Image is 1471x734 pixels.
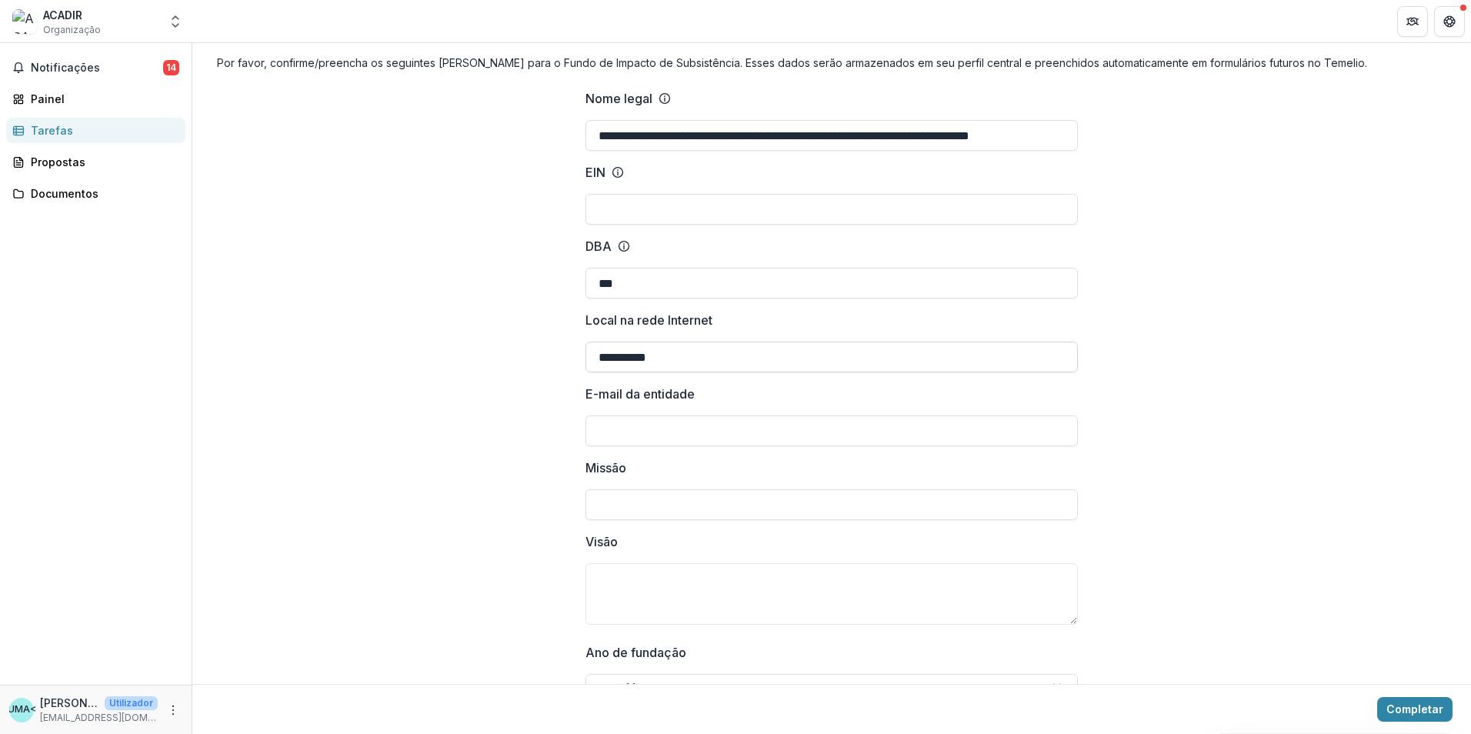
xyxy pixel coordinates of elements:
[585,311,712,329] p: Local na rede Internet
[585,532,618,551] p: Visão
[6,55,185,80] button: Notificações14
[40,695,98,711] p: [PERSON_NAME] <[EMAIL_ADDRESS][DOMAIN_NAME]>
[585,89,652,108] p: Nome legal
[6,118,185,143] a: Tarefas
[40,711,158,725] p: [EMAIL_ADDRESS][DOMAIN_NAME]
[1377,697,1453,722] button: Completar
[1434,6,1465,37] button: Obter ajuda
[585,385,695,403] p: E-mail da entidade
[105,696,158,710] p: Utilizador
[585,237,612,255] p: DBA
[31,122,173,138] div: Tarefas
[164,701,182,719] button: Mais
[31,62,163,75] span: Notificações
[585,163,605,182] p: EIN
[1397,6,1428,37] button: Parceiros
[12,9,37,34] img: ACADIR
[43,7,101,23] div: ACADIR
[163,60,179,75] span: 14
[31,154,173,170] div: Propostas
[585,643,686,662] p: Ano de fundação
[8,705,36,715] div: António Chipita <antoniochipita@acadir.org>
[43,23,101,37] span: Organização
[6,86,185,112] a: Painel
[585,459,626,477] p: Missão
[6,149,185,175] a: Propostas
[6,181,185,206] a: Documentos
[217,55,1446,71] h4: Por favor, confirme/preencha os seguintes [PERSON_NAME] para o Fundo de Impacto de Subsistência. ...
[31,185,173,202] div: Documentos
[165,6,186,37] button: Abrir alternador de entidade
[31,91,173,107] div: Painel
